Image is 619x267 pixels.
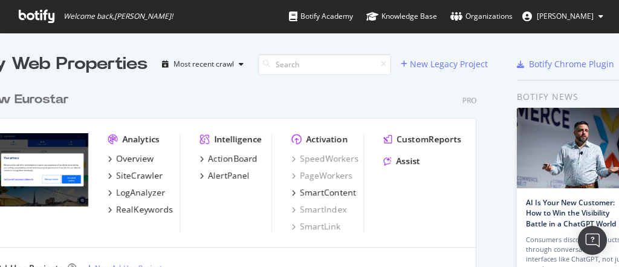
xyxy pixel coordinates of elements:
div: New Legacy Project [410,58,488,70]
a: SpeedWorkers [291,153,358,165]
div: CustomReports [397,133,461,145]
a: Overview [108,153,154,165]
div: Overview [116,153,154,165]
a: SmartContent [291,186,356,199]
div: SiteCrawler [116,170,163,182]
div: Activation [306,133,348,145]
a: PageWorkers [291,170,352,182]
a: RealKeywords [108,203,173,216]
div: SmartContent [300,186,356,199]
a: Assist [383,155,420,167]
a: LogAnalyzer [108,186,165,199]
a: SmartLink [291,220,340,232]
div: RealKeywords [116,203,173,216]
div: Most recent crawl [173,61,234,68]
div: AlertPanel [208,170,250,182]
div: Analytics [122,133,160,145]
input: Search [258,54,391,75]
a: AlertPanel [199,170,250,182]
span: Da Silva Eva [537,11,594,21]
a: Botify Chrome Plugin [517,58,614,70]
a: ActionBoard [199,153,258,165]
div: Intelligence [214,133,262,145]
div: Knowledge Base [366,10,437,22]
div: Organizations [450,10,513,22]
div: Botify Academy [289,10,353,22]
div: Botify Chrome Plugin [529,58,614,70]
button: [PERSON_NAME] [513,7,613,26]
div: Pro [462,95,476,105]
div: Open Intercom Messenger [578,226,607,255]
div: Assist [396,155,420,167]
a: CustomReports [383,133,461,145]
a: SmartIndex [291,203,346,216]
div: ActionBoard [208,153,258,165]
a: AI Is Your New Customer: How to Win the Visibility Battle in a ChatGPT World [526,197,616,228]
button: Most recent crawl [157,54,248,74]
button: New Legacy Project [401,54,488,74]
span: Welcome back, [PERSON_NAME] ! [63,12,173,21]
a: New Legacy Project [401,59,488,69]
div: LogAnalyzer [116,186,165,199]
a: SiteCrawler [108,170,163,182]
